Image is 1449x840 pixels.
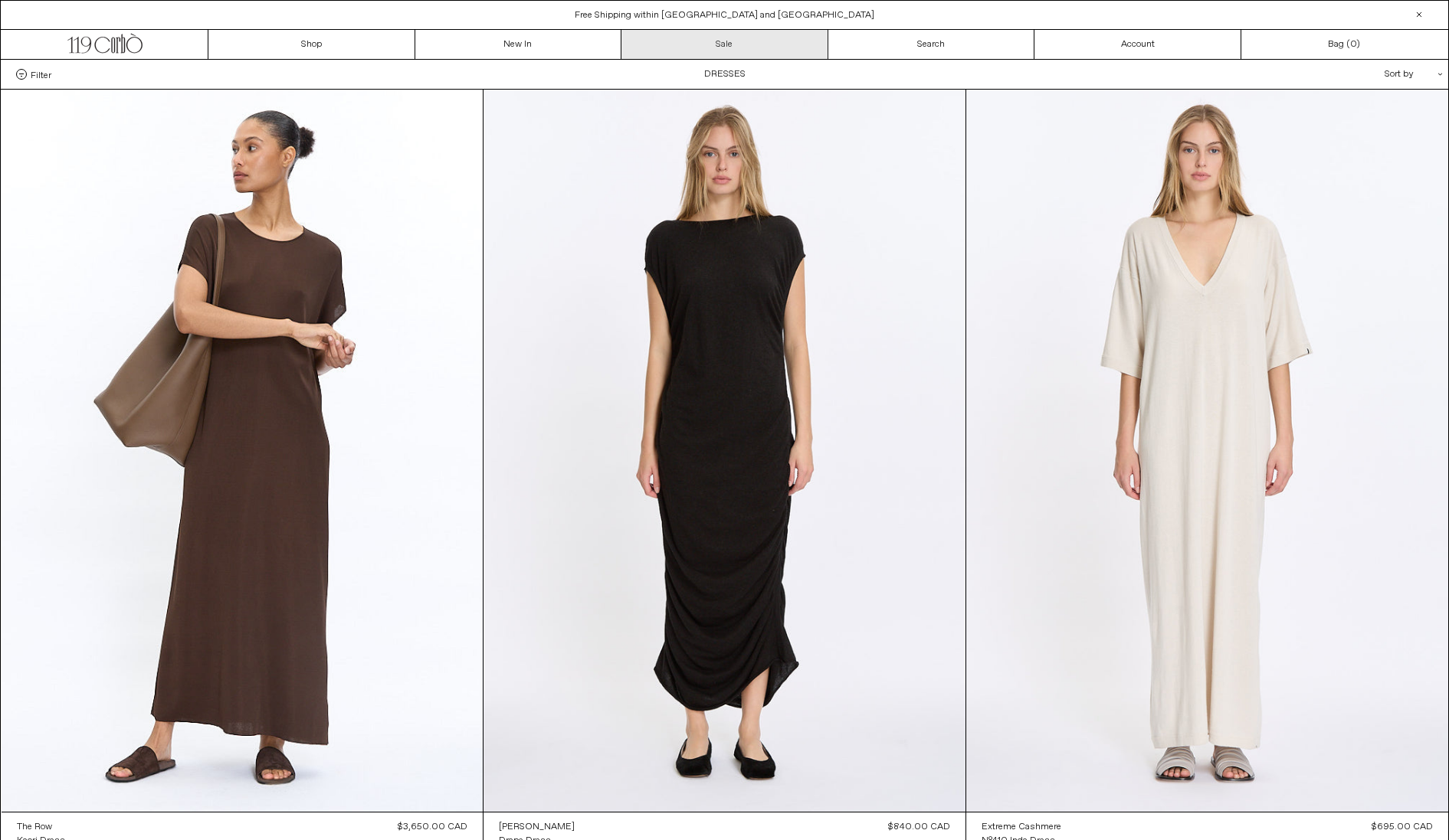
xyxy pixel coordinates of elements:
div: Sort by [1295,60,1433,89]
a: Extreme Cashmere [982,820,1061,834]
a: Sale [621,30,828,59]
img: Lauren Manoogian Drape Dress [484,90,965,812]
a: Account [1034,30,1241,59]
a: New In [415,30,622,59]
div: $695.00 CAD [1372,820,1433,834]
a: [PERSON_NAME] [499,820,575,834]
div: $840.00 CAD [888,820,950,834]
div: The Row [17,821,52,834]
a: The Row [17,820,65,834]
span: ) [1350,38,1360,51]
img: The Row Kaori Dress [2,90,484,812]
img: Extreme Cashmere N°410 Inda Dress [966,90,1448,812]
a: Search [828,30,1035,59]
a: Free Shipping within [GEOGRAPHIC_DATA] and [GEOGRAPHIC_DATA] [575,9,874,21]
a: Shop [208,30,415,59]
span: Filter [31,69,51,80]
div: $3,650.00 CAD [398,820,467,834]
a: Bag () [1241,30,1448,59]
span: 0 [1350,38,1356,51]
